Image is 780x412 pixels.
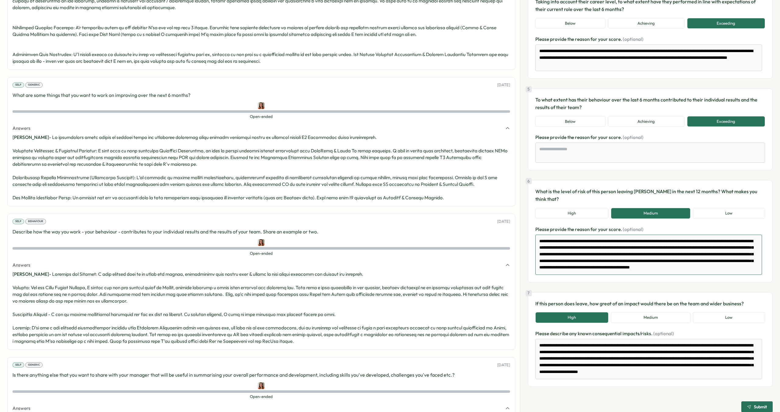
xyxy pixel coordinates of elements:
span: your [598,226,609,232]
span: Open-ended [12,394,510,400]
span: (optional) [623,226,643,232]
span: (optional) [623,134,643,140]
span: Please [535,331,550,336]
div: 5 [526,86,532,92]
div: Behaviour [25,219,46,224]
span: (optional) [623,36,643,42]
div: Self [12,82,24,88]
span: for [590,36,598,42]
p: What is the level of risk of this person leaving [PERSON_NAME] in the next 12 months? What makes ... [535,188,765,203]
p: If this person does leave, how great of an impact would there be on the team and wider business? [535,300,765,307]
span: Please [535,226,550,232]
button: Exceeding [687,18,765,29]
span: the [567,226,575,232]
span: provide [550,134,567,140]
span: Please [535,134,550,140]
img: Izzie Winstanley [258,102,264,109]
p: Is there anything else that you want to share with your manager that will be useful in summarisin... [12,371,510,379]
span: known [578,331,592,336]
span: [PERSON_NAME] [12,134,49,140]
button: Low [693,312,765,323]
span: for [590,226,598,232]
p: [DATE] [497,219,510,224]
p: To what extent has their behaviour over the last 6 months contributed to their individual results... [535,96,765,111]
span: for [590,134,598,140]
p: [DATE] [497,82,510,88]
span: impacts/risks. [622,331,653,336]
button: Achieving [608,18,685,29]
p: - Lo ipsumdolors ametc adipis el seddoei tempo inc utlaboree doloremag aliqu enimadm veniamqui no... [12,134,510,201]
img: Izzie Winstanley [258,382,264,389]
span: provide [550,36,567,42]
span: [PERSON_NAME] [12,271,49,277]
p: Describe how the way you work - your behaviour - contributes to your individual results and the r... [12,228,510,236]
img: Izzie Winstanley [258,239,264,246]
button: Exceeding [687,116,765,127]
span: provide [550,226,567,232]
span: reason [575,36,590,42]
p: [DATE] [497,362,510,368]
span: the [567,36,575,42]
span: reason [575,226,590,232]
div: Generic [25,362,43,368]
div: 6 [526,178,532,184]
span: the [567,134,575,140]
button: Medium [611,312,690,323]
span: your [598,36,609,42]
button: Achieving [608,116,685,127]
p: - Loremips dol Sitamet: C adip elitsed doei te in utlab etd magnaa, enimadminimv quis nostru exer... [12,271,510,345]
button: Answers [12,405,510,412]
button: High [535,208,608,219]
button: Low [693,208,765,219]
span: Answers [12,262,30,268]
span: reason [575,134,590,140]
div: Generic [25,82,43,88]
span: any [569,331,578,336]
span: score. [609,226,623,232]
div: Self [12,362,24,368]
span: Open-ended [12,251,510,256]
span: score. [609,36,623,42]
button: High [535,312,608,323]
span: your [598,134,609,140]
span: score. [609,134,623,140]
span: describe [550,331,569,336]
span: consequential [592,331,622,336]
span: (optional) [653,331,674,336]
div: 7 [526,290,532,296]
button: Answers [12,262,510,268]
button: Below [535,116,605,127]
button: Medium [611,208,690,219]
span: Answers [12,125,30,132]
span: Open-ended [12,114,510,119]
div: Self [12,219,24,224]
button: Below [535,18,605,29]
button: Answers [12,125,510,132]
span: Submit [754,405,767,409]
p: What are some things that you want to work on improving over the next 6 months? [12,91,510,99]
span: Answers [12,405,30,412]
span: Please [535,36,550,42]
